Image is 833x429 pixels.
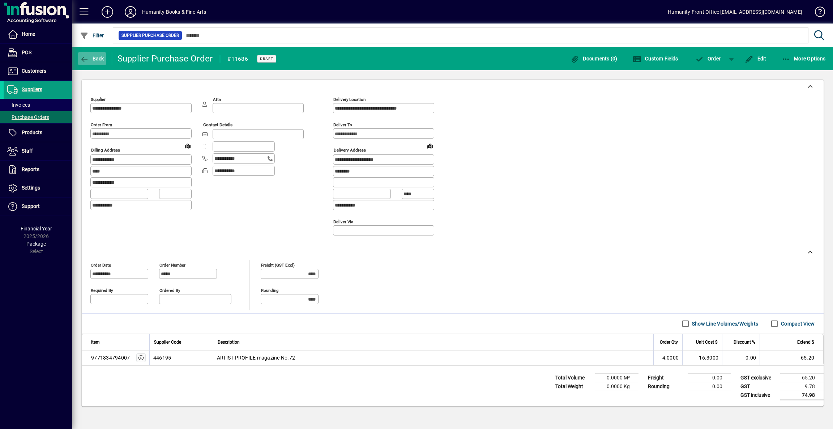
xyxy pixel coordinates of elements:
span: Filter [80,33,104,38]
td: 446195 [149,351,213,365]
mat-label: Freight (GST excl) [261,262,295,267]
a: Reports [4,161,72,179]
span: Invoices [7,102,30,108]
td: 74.98 [780,391,824,400]
span: Staff [22,148,33,154]
td: 0.00 [722,351,760,365]
button: Back [78,52,106,65]
button: Add [96,5,119,18]
span: Package [26,241,46,247]
span: Products [22,129,42,135]
span: Purchase Orders [7,114,49,120]
td: 65.20 [780,373,824,382]
mat-label: Order date [91,262,111,267]
mat-label: Order number [159,262,185,267]
span: Order [695,56,721,61]
span: Suppliers [22,86,42,92]
span: ARTIST PROFILE magazine No.72 [217,354,295,361]
mat-label: Delivery Location [333,97,366,102]
a: Purchase Orders [4,111,72,123]
a: Support [4,197,72,216]
td: GST inclusive [737,391,780,400]
span: Home [22,31,35,37]
td: 0.00 [688,382,731,391]
app-page-header-button: Back [72,52,112,65]
span: Supplier Code [154,338,181,346]
span: Discount % [734,338,755,346]
div: 9771834794007 [91,354,130,361]
div: Supplier Purchase Order [118,53,213,64]
button: Profile [119,5,142,18]
a: Home [4,25,72,43]
td: Freight [644,373,688,382]
a: View on map [182,140,193,152]
span: POS [22,50,31,55]
span: Support [22,203,40,209]
td: 4.0000 [653,351,682,365]
td: GST exclusive [737,373,780,382]
div: #11686 [227,53,248,65]
td: 0.00 [688,373,731,382]
mat-label: Rounding [261,288,278,293]
td: 0.0000 Kg [595,382,638,391]
mat-label: Required by [91,288,113,293]
label: Compact View [779,320,815,327]
span: Order Qty [660,338,678,346]
span: Financial Year [21,226,52,232]
span: More Options [782,56,826,61]
div: Humanity Front Office [EMAIL_ADDRESS][DOMAIN_NAME] [668,6,802,18]
a: Customers [4,62,72,80]
span: Item [91,338,100,346]
label: Show Line Volumes/Weights [691,320,758,327]
a: Products [4,124,72,142]
span: Documents (0) [571,56,618,61]
td: 65.20 [760,351,823,365]
a: Knowledge Base [809,1,824,25]
span: Back [80,56,104,61]
a: Staff [4,142,72,160]
span: Unit Cost $ [696,338,718,346]
span: Settings [22,185,40,191]
mat-label: Order from [91,122,112,127]
td: Total Weight [552,382,595,391]
button: More Options [780,52,828,65]
span: Draft [260,56,273,61]
td: 0.0000 M³ [595,373,638,382]
td: Total Volume [552,373,595,382]
span: Extend $ [797,338,814,346]
a: Invoices [4,99,72,111]
mat-label: Deliver via [333,219,353,224]
a: POS [4,44,72,62]
span: Description [218,338,240,346]
button: Edit [743,52,768,65]
div: Humanity Books & Fine Arts [142,6,206,18]
button: Filter [78,29,106,42]
td: GST [737,382,780,391]
td: Rounding [644,382,688,391]
button: Documents (0) [569,52,619,65]
span: Customers [22,68,46,74]
td: 16.3000 [682,351,722,365]
mat-label: Ordered by [159,288,180,293]
button: Custom Fields [631,52,680,65]
mat-label: Deliver To [333,122,352,127]
a: Settings [4,179,72,197]
span: Supplier Purchase Order [121,32,179,39]
span: Custom Fields [633,56,678,61]
button: Order [691,52,724,65]
span: Reports [22,166,39,172]
mat-label: Attn [213,97,221,102]
span: Edit [745,56,766,61]
mat-label: Supplier [91,97,106,102]
td: 9.78 [780,382,824,391]
a: View on map [424,140,436,152]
